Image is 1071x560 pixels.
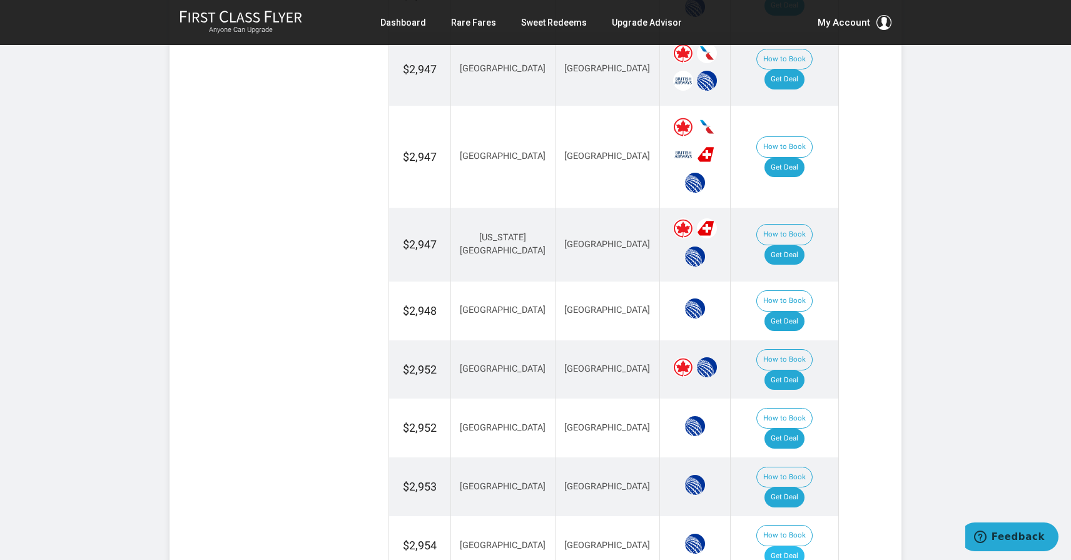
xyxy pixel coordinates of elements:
[460,364,546,374] span: [GEOGRAPHIC_DATA]
[180,10,302,23] img: First Class Flyer
[756,408,813,429] button: How to Book
[756,525,813,546] button: How to Book
[756,290,813,312] button: How to Book
[403,150,437,163] span: $2,947
[685,173,705,193] span: United
[403,480,437,493] span: $2,953
[521,11,587,34] a: Sweet Redeems
[403,238,437,251] span: $2,947
[564,540,650,551] span: [GEOGRAPHIC_DATA]
[697,71,717,91] span: United
[564,239,650,250] span: [GEOGRAPHIC_DATA]
[460,540,546,551] span: [GEOGRAPHIC_DATA]
[756,49,813,70] button: How to Book
[460,305,546,315] span: [GEOGRAPHIC_DATA]
[403,363,437,376] span: $2,952
[818,15,891,30] button: My Account
[697,117,717,137] span: American Airlines
[685,534,705,554] span: United
[764,370,805,390] a: Get Deal
[673,117,693,137] span: Air Canada
[756,224,813,245] button: How to Book
[764,312,805,332] a: Get Deal
[564,422,650,433] span: [GEOGRAPHIC_DATA]
[460,481,546,492] span: [GEOGRAPHIC_DATA]
[673,357,693,377] span: Air Canada
[764,158,805,178] a: Get Deal
[965,522,1058,554] iframe: Opens a widget where you can find more information
[685,247,705,267] span: United
[180,26,302,34] small: Anyone Can Upgrade
[764,245,805,265] a: Get Deal
[460,422,546,433] span: [GEOGRAPHIC_DATA]
[564,481,650,492] span: [GEOGRAPHIC_DATA]
[673,43,693,63] span: Air Canada
[460,63,546,74] span: [GEOGRAPHIC_DATA]
[756,467,813,488] button: How to Book
[697,43,717,63] span: American Airlines
[756,349,813,370] button: How to Book
[180,10,302,35] a: First Class FlyerAnyone Can Upgrade
[460,151,546,161] span: [GEOGRAPHIC_DATA]
[685,416,705,436] span: United
[697,145,717,165] span: Swiss
[403,304,437,317] span: $2,948
[564,364,650,374] span: [GEOGRAPHIC_DATA]
[673,145,693,165] span: British Airways
[685,475,705,495] span: United
[756,136,813,158] button: How to Book
[612,11,682,34] a: Upgrade Advisor
[673,218,693,238] span: Air Canada
[764,69,805,89] a: Get Deal
[403,539,437,552] span: $2,954
[818,15,870,30] span: My Account
[685,298,705,318] span: United
[380,11,426,34] a: Dashboard
[564,151,650,161] span: [GEOGRAPHIC_DATA]
[764,429,805,449] a: Get Deal
[403,63,437,76] span: $2,947
[697,357,717,377] span: United
[764,487,805,507] a: Get Deal
[564,305,650,315] span: [GEOGRAPHIC_DATA]
[697,218,717,238] span: Swiss
[403,421,437,434] span: $2,952
[564,63,650,74] span: [GEOGRAPHIC_DATA]
[460,232,546,256] span: [US_STATE][GEOGRAPHIC_DATA]
[673,71,693,91] span: British Airways
[451,11,496,34] a: Rare Fares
